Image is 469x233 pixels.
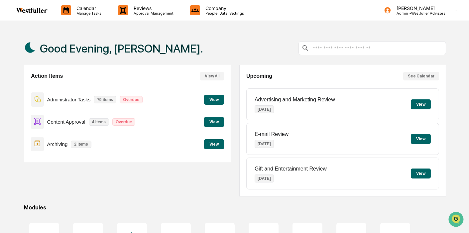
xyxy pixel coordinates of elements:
p: [DATE] [255,175,274,182]
button: View [411,169,431,178]
p: Reviews [128,5,177,11]
div: 🗄️ [48,136,54,142]
a: View [204,96,224,102]
button: View [204,95,224,105]
p: How can we help? [7,14,121,24]
button: View [204,139,224,149]
a: 🔎Data Lookup [4,146,45,158]
span: [PERSON_NAME] [21,108,54,113]
div: 🖐️ [7,136,12,142]
p: Advertising and Marketing Review [255,97,335,103]
a: Powered byPylon [47,164,80,170]
span: [PERSON_NAME] [21,90,54,95]
img: 8933085812038_c878075ebb4cc5468115_72.jpg [14,51,26,62]
button: View [204,117,224,127]
button: View [411,99,431,109]
span: Preclearance [13,136,43,142]
a: View [204,118,224,125]
button: See all [103,72,121,80]
span: Data Lookup [13,148,42,155]
p: Admin • Westfuller Advisors [391,11,445,16]
p: [DATE] [255,105,274,113]
span: Pylon [66,165,80,170]
p: Archiving [47,141,68,147]
p: Calendar [71,5,105,11]
img: logo [16,8,48,13]
div: We're available if you need us! [30,57,91,62]
p: Gift and Entertainment Review [255,166,327,172]
p: Overdue [112,118,135,126]
a: 🗄️Attestations [46,133,85,145]
div: Modules [24,204,446,211]
span: • [55,90,58,95]
p: 4 items [89,118,109,126]
iframe: Open customer support [448,211,466,229]
span: [DATE] [59,108,72,113]
p: Approval Management [128,11,177,16]
h1: Good Evening, [PERSON_NAME]. [40,42,203,55]
p: 2 items [71,141,91,148]
a: 🖐️Preclearance [4,133,46,145]
h2: Action Items [31,73,63,79]
div: 🔎 [7,149,12,154]
p: Overdue [120,96,143,103]
div: Past conversations [7,73,45,79]
span: [DATE] [59,90,72,95]
a: View [204,141,224,147]
p: 79 items [94,96,116,103]
p: [PERSON_NAME] [391,5,445,11]
button: Start new chat [113,53,121,60]
button: View [411,134,431,144]
p: Administrator Tasks [47,97,91,102]
div: Start new chat [30,51,109,57]
button: See Calendar [403,72,439,80]
p: People, Data, Settings [200,11,247,16]
p: E-mail Review [255,131,289,137]
img: 1746055101610-c473b297-6a78-478c-a979-82029cc54cd1 [7,51,19,62]
h2: Upcoming [246,73,272,79]
p: Manage Tasks [71,11,105,16]
span: Attestations [55,136,82,142]
span: • [55,108,58,113]
p: Company [200,5,247,11]
p: Content Approval [47,119,85,125]
p: [DATE] [255,140,274,148]
img: Rachel Stanley [7,84,17,94]
button: View All [200,72,224,80]
img: Rachel Stanley [7,102,17,112]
